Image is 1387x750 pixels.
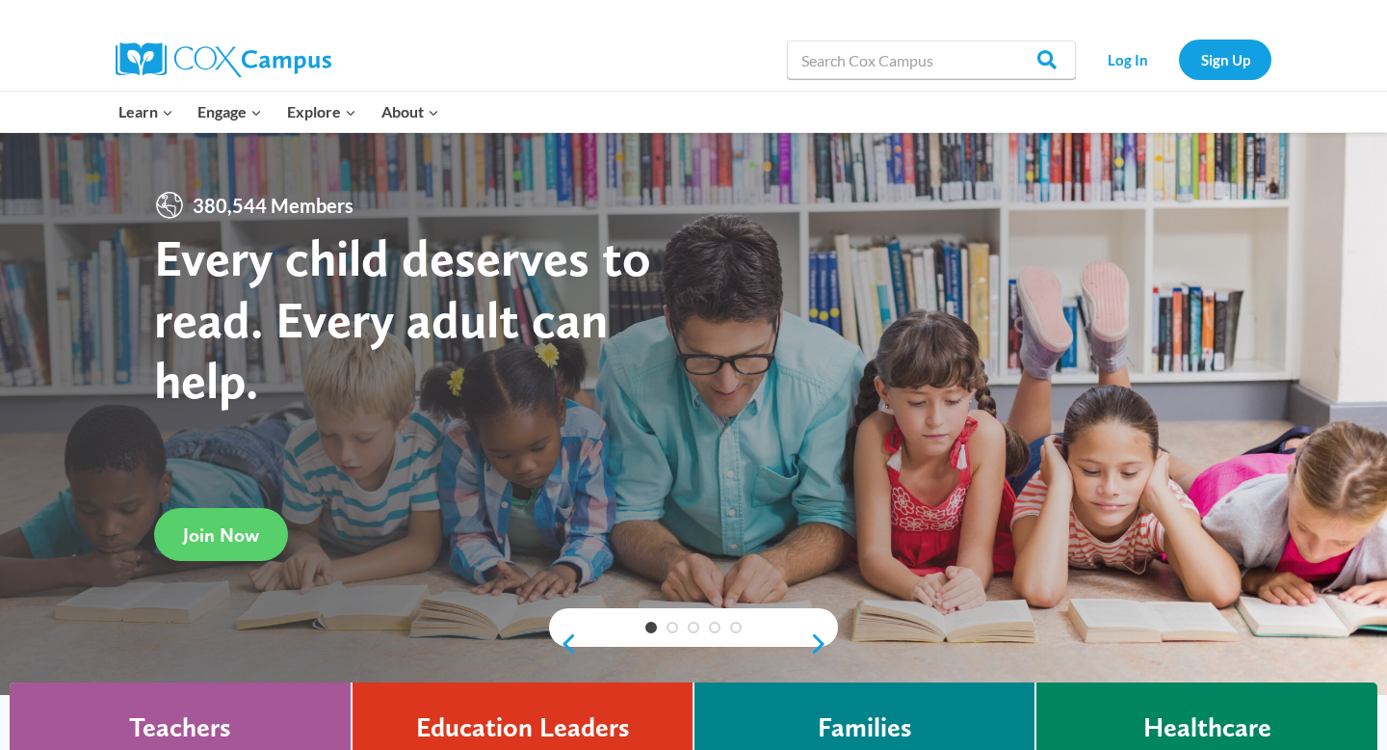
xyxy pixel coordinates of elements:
a: 5 [730,622,742,633]
a: 4 [709,622,720,633]
span: Engage [197,99,262,124]
a: Log In [1086,40,1169,79]
span: Learn [118,99,173,124]
a: next [809,632,838,656]
nav: Secondary Navigation [1086,40,1271,79]
span: 380,544 Members [185,190,361,221]
a: 2 [667,622,678,633]
a: 3 [688,622,699,633]
h4: Families [818,711,912,744]
img: Cox Campus [116,42,331,77]
div: content slider buttons [549,625,838,663]
span: Join Now [183,523,259,547]
span: About [381,99,439,124]
span: Explore [287,99,356,124]
h4: Healthcare [1143,711,1271,744]
a: Join Now [154,508,288,561]
strong: Every child deserves to read. Every adult can help. [154,227,651,411]
h4: Education Leaders [416,711,630,744]
nav: Primary Navigation [106,92,451,132]
a: 1 [645,622,657,633]
input: Search Cox Campus [787,40,1076,79]
a: previous [549,632,578,656]
a: Sign Up [1179,40,1271,79]
h4: Teachers [129,711,231,744]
